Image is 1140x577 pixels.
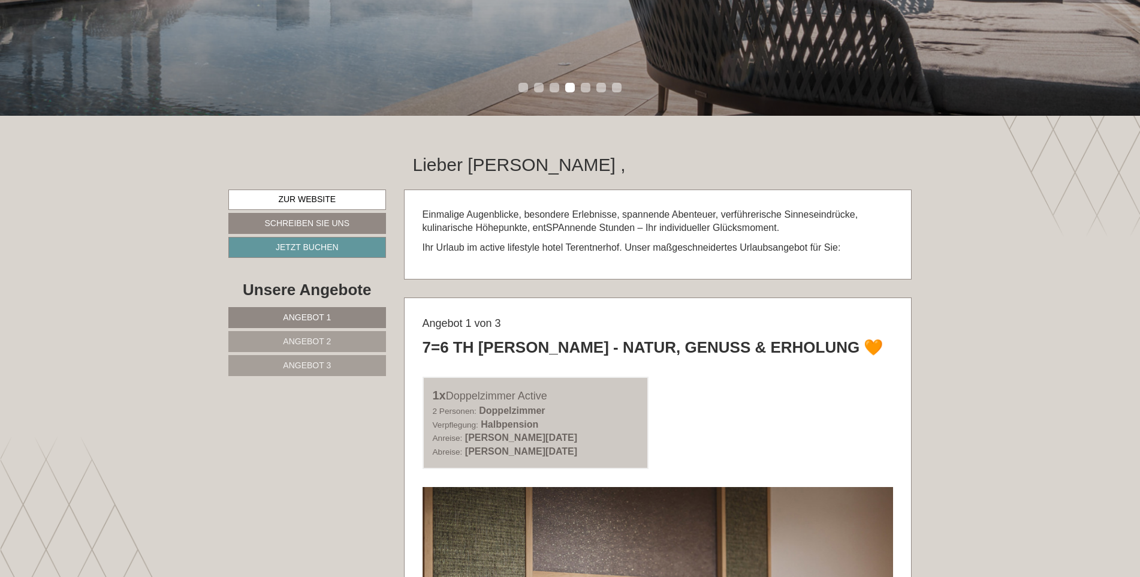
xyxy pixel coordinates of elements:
[433,434,463,443] small: Anreise:
[433,407,476,416] small: 2 Personen:
[228,279,386,301] div: Unsere Angebote
[228,190,386,210] a: Zur Website
[433,420,478,429] small: Verpflegung:
[228,213,386,234] a: Schreiben Sie uns
[283,336,331,346] span: Angebot 2
[433,389,446,402] b: 1x
[283,312,331,322] span: Angebot 1
[413,155,626,175] h1: Lieber [PERSON_NAME] ,
[423,317,501,329] span: Angebot 1 von 3
[283,360,331,370] span: Angebot 3
[423,336,883,359] div: 7=6 TH [PERSON_NAME] - Natur, Genuss & Erholung 🧡
[423,208,894,236] p: Einmalige Augenblicke, besondere Erlebnisse, spannende Abenteuer, verführerische Sinneseindrücke,...
[481,419,538,429] b: Halbpension
[423,241,894,255] p: Ihr Urlaub im active lifestyle hotel Terentnerhof. Unser maßgeschneidertes Urlaubsangebot für Sie:
[479,405,545,416] b: Doppelzimmer
[228,237,386,258] a: Jetzt buchen
[433,447,463,456] small: Abreise:
[433,387,639,404] div: Doppelzimmer Active
[465,432,577,443] b: [PERSON_NAME][DATE]
[465,446,577,456] b: [PERSON_NAME][DATE]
